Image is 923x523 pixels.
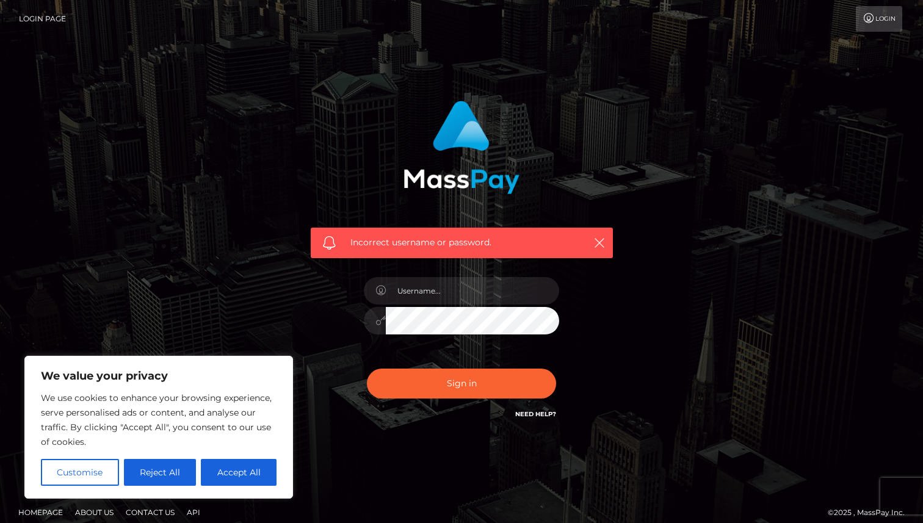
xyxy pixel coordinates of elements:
[121,503,179,522] a: Contact Us
[41,391,277,449] p: We use cookies to enhance your browsing experience, serve personalised ads or content, and analys...
[124,459,197,486] button: Reject All
[182,503,205,522] a: API
[515,410,556,418] a: Need Help?
[70,503,118,522] a: About Us
[13,503,68,522] a: Homepage
[404,101,519,194] img: MassPay Login
[41,369,277,383] p: We value your privacy
[856,6,902,32] a: Login
[828,506,914,519] div: © 2025 , MassPay Inc.
[19,6,66,32] a: Login Page
[41,459,119,486] button: Customise
[386,277,559,305] input: Username...
[350,236,573,249] span: Incorrect username or password.
[24,356,293,499] div: We value your privacy
[367,369,556,399] button: Sign in
[201,459,277,486] button: Accept All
